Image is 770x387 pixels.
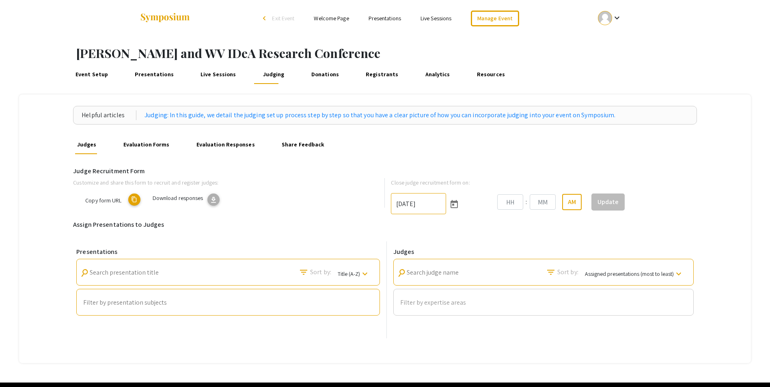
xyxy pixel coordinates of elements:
[364,64,400,84] a: Registrants
[145,110,615,120] a: Judging: In this guide, we detail the judging set up process step by step so that you have a clea...
[133,64,176,84] a: Presentations
[75,135,98,154] a: Judges
[82,110,136,120] div: Helpful articles
[309,64,341,84] a: Donations
[299,267,308,277] mat-icon: Search
[578,266,690,281] button: Assigned presentations (most to least)
[73,64,110,84] a: Event Setup
[331,266,376,281] button: Title (A-Z)
[73,221,697,228] h6: Assign Presentations to Judges
[198,64,238,84] a: Live Sessions
[153,194,203,202] span: Download responses
[591,193,625,211] button: Update
[471,11,519,26] a: Manage Event
[338,270,360,277] span: Title (A-Z)
[280,135,326,154] a: Share Feedback
[263,16,268,21] div: arrow_back_ios
[83,297,373,308] mat-chip-list: Auto complete
[310,267,331,277] span: Sort by:
[314,15,349,22] a: Welcome Page
[121,135,171,154] a: Evaluation Forms
[562,194,582,210] button: AM
[546,267,556,277] mat-icon: Search
[76,46,770,60] h1: [PERSON_NAME] and WV IDeA Research Conference
[400,297,687,308] mat-chip-list: Auto complete
[79,268,90,279] mat-icon: Search
[85,196,121,204] span: Copy form URL
[396,268,407,279] mat-icon: Search
[585,270,674,277] span: Assigned presentations (most to least)
[76,248,380,256] h6: Presentations
[73,178,371,187] p: Customize and share this form to recruit and register judges:
[523,197,530,207] div: :
[530,194,556,210] input: Minutes
[612,13,622,23] mat-icon: Expand account dropdown
[557,267,578,277] span: Sort by:
[674,269,684,279] mat-icon: keyboard_arrow_down
[423,64,452,84] a: Analytics
[272,15,294,22] span: Exit Event
[446,196,462,212] button: Open calendar
[209,196,218,204] span: download
[194,135,257,154] a: Evaluation Responses
[6,350,35,381] iframe: Chat
[497,194,523,210] input: Hours
[207,193,220,206] button: download
[360,269,370,279] mat-icon: keyboard_arrow_down
[73,167,697,175] h6: Judge Recruitment Form
[128,193,140,206] mat-icon: copy URL
[369,15,401,22] a: Presentations
[140,13,190,24] img: Symposium by ForagerOne
[589,9,630,27] button: Expand account dropdown
[391,178,470,187] label: Close judge recruitment form on:
[393,248,694,256] h6: Judges
[475,64,507,84] a: Resources
[421,15,451,22] a: Live Sessions
[261,64,286,84] a: Judging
